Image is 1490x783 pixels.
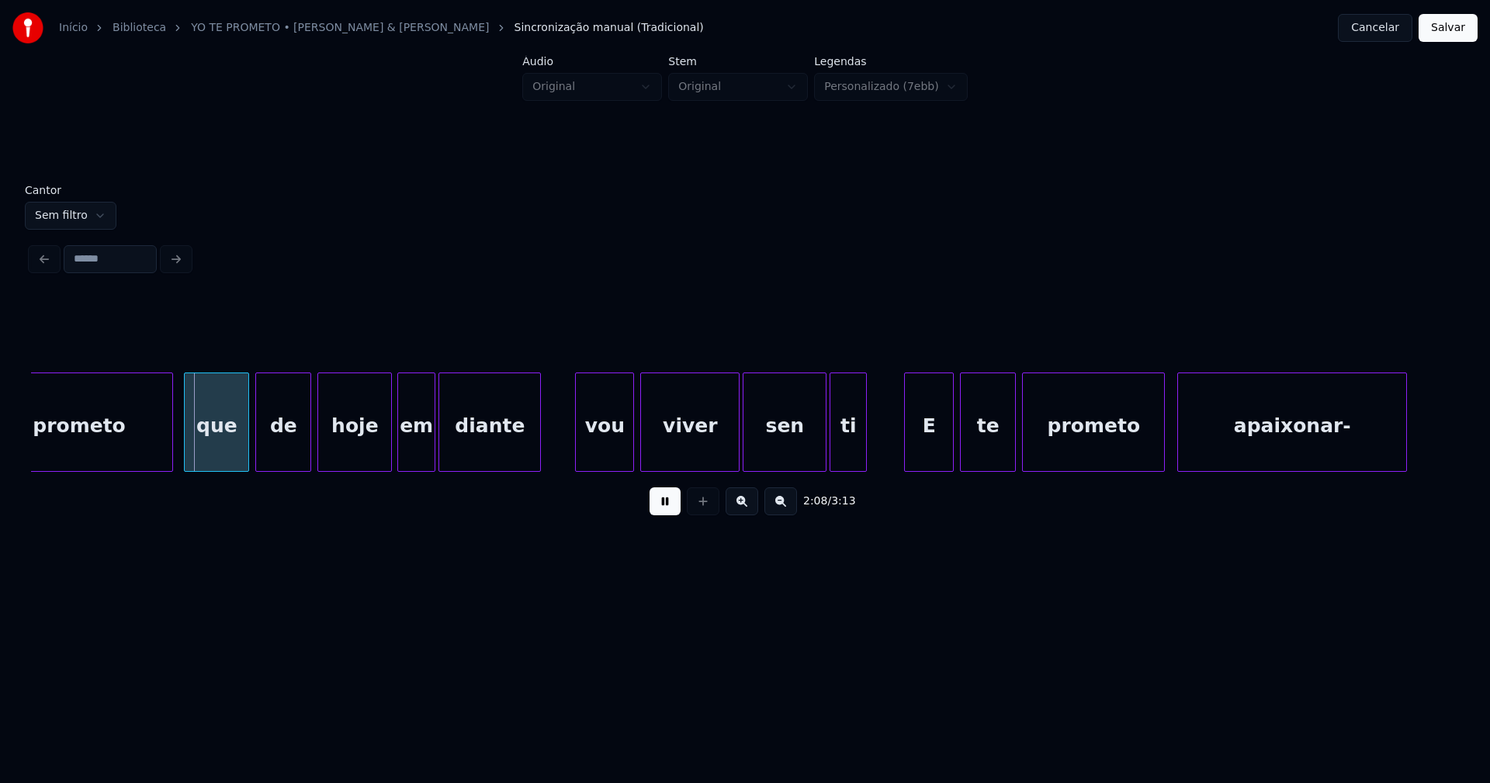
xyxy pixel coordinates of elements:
span: Sincronização manual (Tradicional) [515,20,704,36]
span: 3:13 [831,494,855,509]
label: Legendas [814,56,967,67]
label: Cantor [25,185,116,196]
label: Stem [668,56,808,67]
img: youka [12,12,43,43]
nav: breadcrumb [59,20,704,36]
a: Biblioteca [113,20,166,36]
button: Salvar [1419,14,1478,42]
div: / [803,494,840,509]
label: Áudio [522,56,662,67]
button: Cancelar [1338,14,1412,42]
a: YO TE PROMETO • [PERSON_NAME] & [PERSON_NAME] [191,20,489,36]
span: 2:08 [803,494,827,509]
a: Início [59,20,88,36]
